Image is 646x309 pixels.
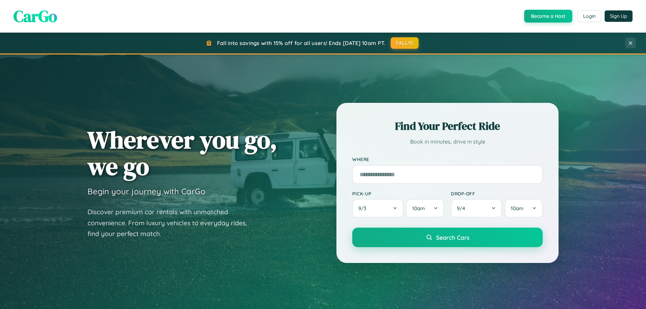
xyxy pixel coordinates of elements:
[505,199,543,218] button: 10am
[406,199,444,218] button: 10am
[352,228,543,247] button: Search Cars
[352,191,444,196] label: Pick-up
[352,199,403,218] button: 9/3
[457,205,468,211] span: 9 / 4
[524,10,572,23] button: Become a Host
[352,137,543,147] p: Book in minutes, drive in style
[451,191,543,196] label: Drop-off
[352,157,543,162] label: Where
[217,40,386,46] span: Fall into savings with 15% off for all users! Ends [DATE] 10am PT.
[87,186,206,196] h3: Begin your journey with CarGo
[352,119,543,133] h2: Find Your Perfect Ride
[451,199,502,218] button: 9/4
[605,10,633,22] button: Sign Up
[13,5,57,27] span: CarGo
[577,10,601,22] button: Login
[358,205,370,211] span: 9 / 3
[87,206,256,239] p: Discover premium car rentals with unmatched convenience. From luxury vehicles to everyday rides, ...
[436,234,469,241] span: Search Cars
[412,205,425,211] span: 10am
[391,37,419,49] button: FALL15
[511,205,524,211] span: 10am
[87,126,277,180] h1: Wherever you go, we go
